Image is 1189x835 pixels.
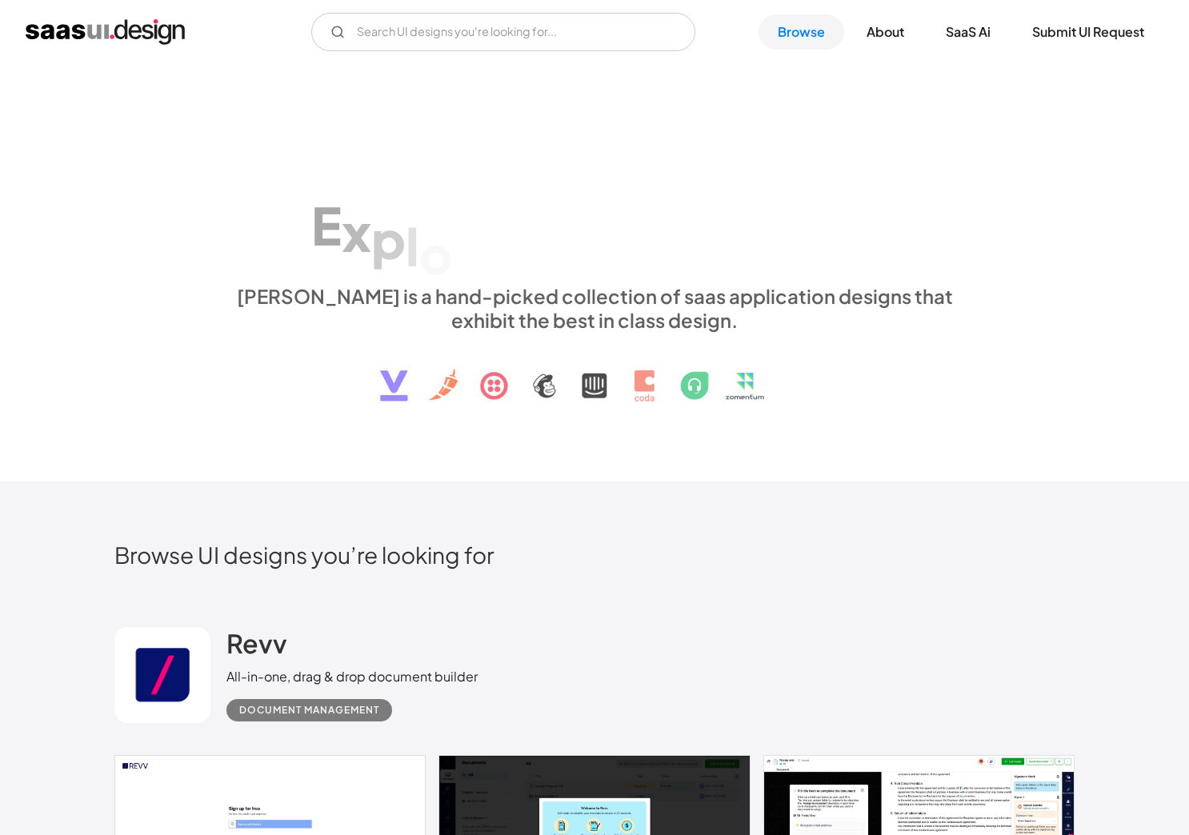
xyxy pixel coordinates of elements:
div: All-in-one, drag & drop document builder [226,667,478,686]
form: Email Form [311,13,695,51]
a: home [26,19,185,45]
div: o [419,222,453,284]
div: x [342,201,371,262]
h1: Explore SaaS UI design patterns & interactions. [226,146,963,269]
a: Submit UI Request [1013,14,1163,50]
h2: Browse UI designs you’re looking for [114,541,1075,569]
input: Search UI designs you're looking for... [311,13,695,51]
h2: Revv [226,627,287,659]
a: SaaS Ai [927,14,1010,50]
img: text, icon, saas logo [352,332,837,415]
div: p [371,208,406,270]
a: About [847,14,923,50]
a: Browse [759,14,844,50]
a: Revv [226,627,287,667]
div: Document Management [239,701,379,720]
div: E [311,194,342,256]
div: l [406,215,419,277]
div: [PERSON_NAME] is a hand-picked collection of saas application designs that exhibit the best in cl... [226,284,963,332]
